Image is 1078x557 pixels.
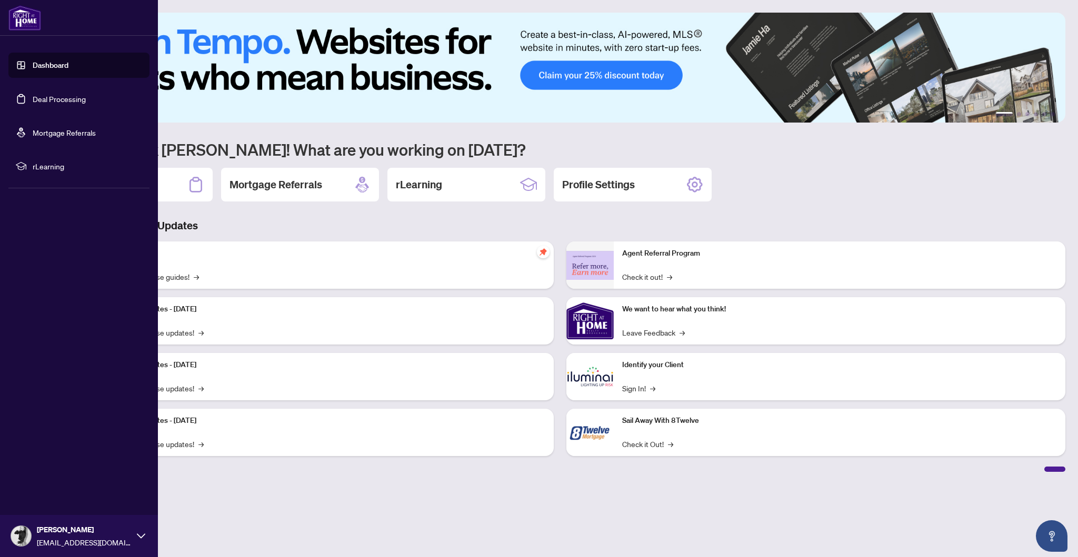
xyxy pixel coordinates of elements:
[668,438,673,450] span: →
[1051,112,1055,116] button: 6
[198,327,204,338] span: →
[622,382,655,394] a: Sign In!→
[622,303,1057,315] p: We want to hear what you think!
[33,128,96,137] a: Mortgage Referrals
[194,271,199,282] span: →
[55,218,1065,233] h3: Brokerage & Industry Updates
[33,60,68,70] a: Dashboard
[198,382,204,394] span: →
[55,139,1065,159] h1: Welcome back [PERSON_NAME]! What are you working on [DATE]?
[622,271,672,282] a: Check it out!→
[1025,112,1030,116] button: 3
[566,297,614,345] img: We want to hear what you think!
[37,524,132,535] span: [PERSON_NAME]
[1034,112,1038,116] button: 4
[667,271,672,282] span: →
[33,94,86,104] a: Deal Processing
[680,327,685,338] span: →
[396,177,442,192] h2: rLearning
[566,251,614,280] img: Agent Referral Program
[198,438,204,450] span: →
[111,248,545,259] p: Self-Help
[537,246,550,258] span: pushpin
[622,248,1057,259] p: Agent Referral Program
[1042,112,1046,116] button: 5
[55,13,1065,123] img: Slide 0
[622,415,1057,427] p: Sail Away With 8Twelve
[111,359,545,371] p: Platform Updates - [DATE]
[111,303,545,315] p: Platform Updates - [DATE]
[37,536,132,548] span: [EMAIL_ADDRESS][DOMAIN_NAME]
[8,5,41,31] img: logo
[650,382,655,394] span: →
[11,526,31,546] img: Profile Icon
[566,409,614,456] img: Sail Away With 8Twelve
[111,415,545,427] p: Platform Updates - [DATE]
[33,160,142,172] span: rLearning
[622,327,685,338] a: Leave Feedback→
[229,177,322,192] h2: Mortgage Referrals
[622,438,673,450] a: Check it Out!→
[1017,112,1021,116] button: 2
[996,112,1013,116] button: 1
[1036,520,1067,552] button: Open asap
[566,353,614,400] img: Identify your Client
[622,359,1057,371] p: Identify your Client
[562,177,635,192] h2: Profile Settings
